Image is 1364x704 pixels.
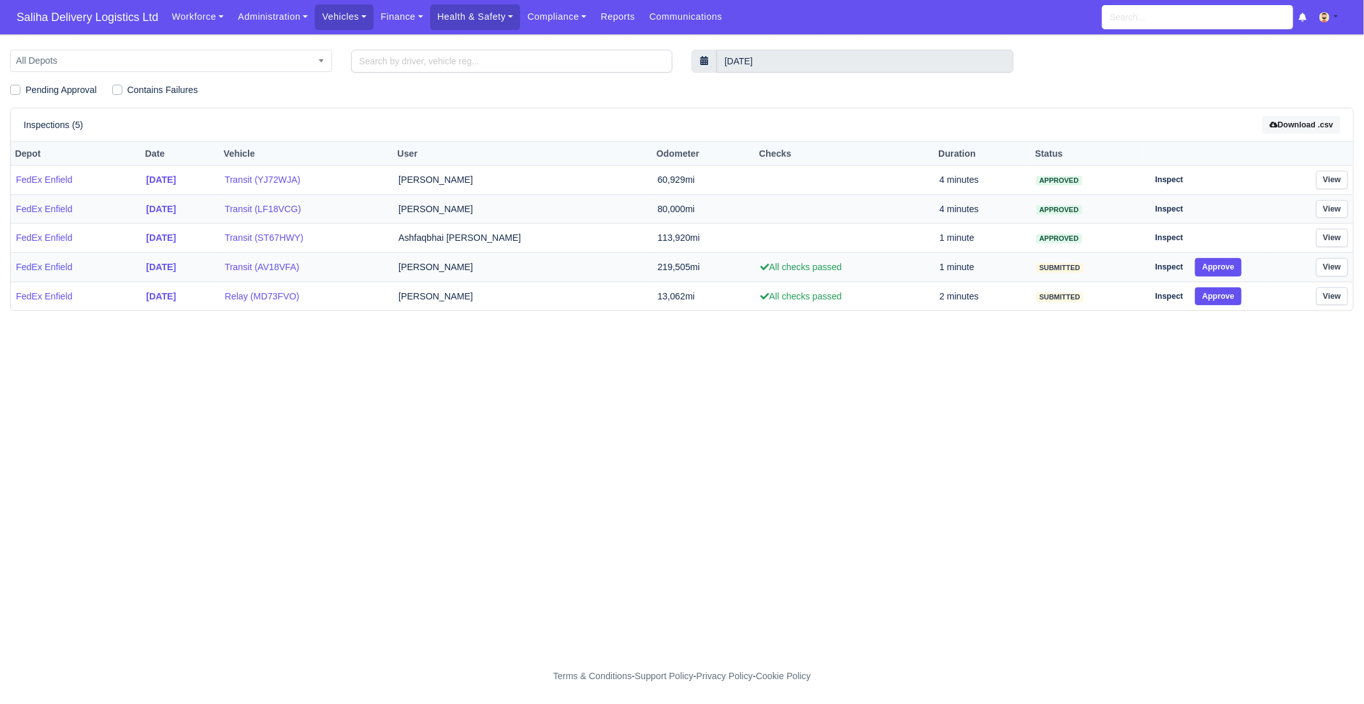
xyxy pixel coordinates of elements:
a: Support Policy [635,671,693,681]
h6: Inspections (5) [24,120,83,131]
a: Administration [231,4,315,29]
a: Transit (LF18VCG) [225,202,389,217]
a: Transit (ST67HWY) [225,231,389,245]
button: Approve [1195,258,1242,277]
span: approved [1036,234,1082,243]
a: Inspect [1149,229,1191,247]
th: Status [1031,142,1143,166]
span: All checks passed [760,291,842,301]
a: Compliance [520,4,593,29]
a: Vehicles [315,4,374,29]
span: submitted [1036,292,1084,302]
td: 2 minutes [934,282,1031,310]
a: Inspect [1149,171,1191,189]
a: View [1316,287,1348,306]
a: Finance [374,4,430,29]
strong: [DATE] [146,233,176,243]
td: [PERSON_NAME] [393,282,653,310]
span: approved [1036,176,1082,185]
strong: [DATE] [146,262,176,272]
div: - - - [319,669,1045,684]
a: Transit (YJ72WJA) [225,173,389,187]
td: 113,920mi [653,224,755,253]
a: Privacy Policy [697,671,753,681]
button: Download .csv [1263,116,1340,134]
label: Pending Approval [25,83,97,97]
th: Checks [755,142,934,166]
a: Communications [642,4,730,29]
td: [PERSON_NAME] [393,166,653,195]
td: 1 minute [934,224,1031,253]
td: 1 minute [934,253,1031,282]
a: Inspect [1149,258,1191,277]
a: View [1316,200,1348,219]
a: [DATE] [146,260,214,275]
td: 80,000mi [653,194,755,224]
strong: [DATE] [146,291,176,301]
td: 60,929mi [653,166,755,195]
a: Reports [593,4,642,29]
a: Cookie Policy [756,671,811,681]
th: Date [141,142,219,166]
a: FedEx Enfield [16,231,136,245]
a: Terms & Conditions [553,671,632,681]
a: FedEx Enfield [16,260,136,275]
a: FedEx Enfield [16,202,136,217]
th: Vehicle [220,142,394,166]
a: [DATE] [146,202,214,217]
label: Contains Failures [127,83,198,97]
a: FedEx Enfield [16,289,136,304]
a: Inspect [1149,287,1191,306]
td: [PERSON_NAME] [393,194,653,224]
a: Transit (AV18VFA) [225,260,389,275]
a: Relay (MD73FVO) [225,289,389,304]
td: 219,505mi [653,253,755,282]
th: User [393,142,653,166]
span: All Depots [10,50,332,72]
td: 4 minutes [934,194,1031,224]
th: Depot [11,142,141,166]
span: All checks passed [760,262,842,272]
td: [PERSON_NAME] [393,253,653,282]
input: Search... [1102,5,1293,29]
strong: [DATE] [146,204,176,214]
a: View [1316,258,1348,277]
td: 13,062mi [653,282,755,310]
a: View [1316,171,1348,189]
td: Ashfaqbhai [PERSON_NAME] [393,224,653,253]
span: All Depots [11,53,331,69]
a: Workforce [164,4,231,29]
a: FedEx Enfield [16,173,136,187]
strong: [DATE] [146,175,176,185]
a: [DATE] [146,289,214,304]
a: [DATE] [146,173,214,187]
a: Health & Safety [430,4,521,29]
iframe: Chat Widget [1300,643,1364,704]
a: Saliha Delivery Logistics Ltd [10,5,164,30]
a: Inspect [1149,200,1191,219]
span: submitted [1036,263,1084,273]
th: Duration [934,142,1031,166]
a: [DATE] [146,231,214,245]
th: Odometer [653,142,755,166]
input: Search by driver, vehicle reg... [351,50,673,73]
a: View [1316,229,1348,247]
span: approved [1036,205,1082,215]
td: 4 minutes [934,166,1031,195]
span: Saliha Delivery Logistics Ltd [10,4,164,30]
button: Approve [1195,287,1242,306]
